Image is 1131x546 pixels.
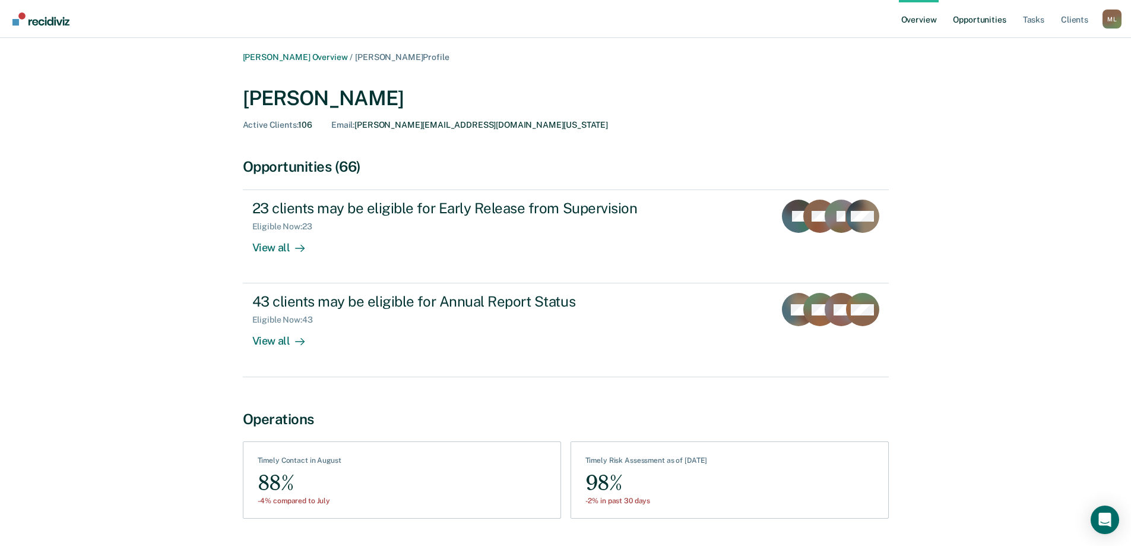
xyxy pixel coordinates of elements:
[243,411,889,428] div: Operations
[243,52,348,62] a: [PERSON_NAME] Overview
[331,120,608,130] div: [PERSON_NAME][EMAIL_ADDRESS][DOMAIN_NAME][US_STATE]
[252,325,319,348] div: View all
[243,120,299,130] span: Active Clients :
[585,470,708,497] div: 98%
[258,456,341,469] div: Timely Contact in August
[258,497,341,505] div: -4% compared to July
[1103,10,1122,29] button: Profile dropdown button
[252,232,319,255] div: View all
[331,120,354,130] span: Email :
[347,52,355,62] span: /
[1091,506,1119,534] div: Open Intercom Messenger
[252,293,669,310] div: 43 clients may be eligible for Annual Report Status
[252,315,322,325] div: Eligible Now : 43
[1103,10,1122,29] div: M L
[243,283,889,377] a: 43 clients may be eligible for Annual Report StatusEligible Now:43View all
[12,12,69,26] img: Recidiviz
[243,120,313,130] div: 106
[355,52,449,62] span: [PERSON_NAME] Profile
[252,200,669,217] div: 23 clients may be eligible for Early Release from Supervision
[258,470,341,497] div: 88%
[585,456,708,469] div: Timely Risk Assessment as of [DATE]
[585,497,708,505] div: -2% in past 30 days
[243,158,889,175] div: Opportunities (66)
[252,222,322,232] div: Eligible Now : 23
[243,86,889,111] div: [PERSON_NAME]
[243,190,889,283] a: 23 clients may be eligible for Early Release from SupervisionEligible Now:23View all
